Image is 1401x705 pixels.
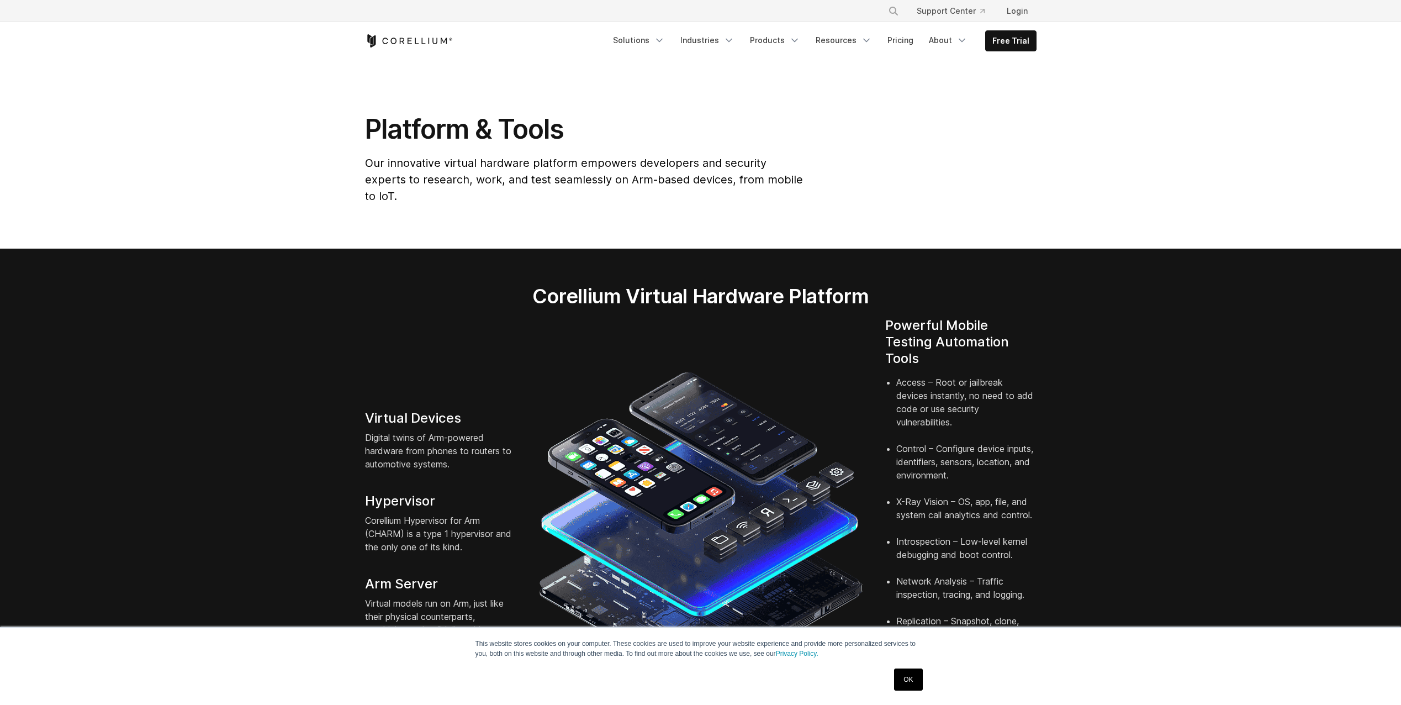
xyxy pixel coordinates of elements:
h2: Corellium Virtual Hardware Platform [480,284,921,308]
p: Digital twins of Arm-powered hardware from phones to routers to automotive systems. [365,431,516,471]
h4: Hypervisor [365,493,516,509]
li: X-Ray Vision – OS, app, file, and system call analytics and control. [896,495,1037,535]
a: Solutions [606,30,672,50]
p: Virtual models run on Arm, just like their physical counterparts, combining native fidelity with ... [365,597,516,650]
li: Access – Root or jailbreak devices instantly, no need to add code or use security vulnerabilities. [896,376,1037,442]
li: Network Analysis – Traffic inspection, tracing, and logging. [896,575,1037,614]
a: Corellium Home [365,34,453,48]
a: Support Center [908,1,993,21]
li: Replication – Snapshot, clone, and share devices. [896,614,1037,654]
li: Introspection – Low-level kernel debugging and boot control. [896,535,1037,575]
h1: Platform & Tools [365,113,805,146]
h4: Arm Server [365,576,516,592]
h4: Virtual Devices [365,410,516,427]
a: Free Trial [986,31,1036,51]
img: iPhone and Android virtual machine and testing tools [538,366,863,691]
a: Login [998,1,1037,21]
p: This website stores cookies on your computer. These cookies are used to improve your website expe... [475,639,926,659]
button: Search [884,1,903,21]
a: Industries [674,30,741,50]
a: OK [894,669,922,691]
p: Corellium Hypervisor for Arm (CHARM) is a type 1 hypervisor and the only one of its kind. [365,514,516,554]
div: Navigation Menu [875,1,1037,21]
a: About [922,30,974,50]
a: Resources [809,30,879,50]
a: Pricing [881,30,920,50]
a: Products [743,30,807,50]
li: Control – Configure device inputs, identifiers, sensors, location, and environment. [896,442,1037,495]
h4: Powerful Mobile Testing Automation Tools [885,317,1037,367]
span: Our innovative virtual hardware platform empowers developers and security experts to research, wo... [365,156,803,203]
div: Navigation Menu [606,30,1037,51]
a: Privacy Policy. [776,650,818,657]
